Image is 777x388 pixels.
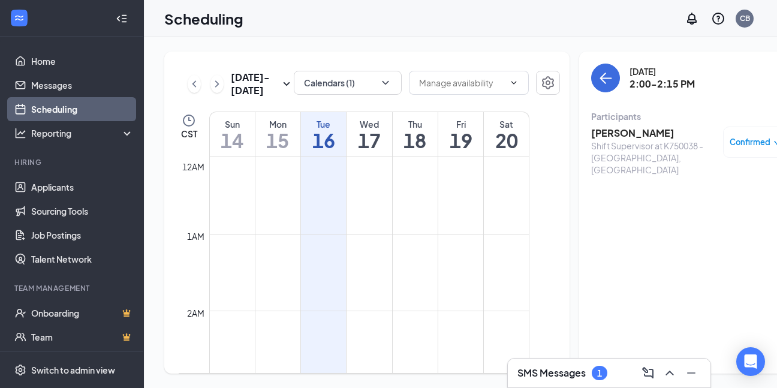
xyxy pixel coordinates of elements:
svg: ChevronLeft [188,77,200,91]
svg: Collapse [116,13,128,25]
h3: [PERSON_NAME] [591,127,717,140]
svg: Notifications [685,11,699,26]
svg: WorkstreamLogo [13,12,25,24]
button: ChevronRight [210,75,224,93]
a: September 18, 2025 [393,112,438,157]
a: DocumentsCrown [31,349,134,373]
a: Talent Network [31,247,134,271]
svg: Settings [541,76,555,90]
h3: [DATE] - [DATE] [231,71,279,97]
span: CST [181,128,197,140]
input: Manage availability [419,76,504,89]
a: September 20, 2025 [484,112,529,157]
h1: Scheduling [164,8,243,29]
div: Open Intercom Messenger [736,347,765,376]
h1: 17 [347,130,391,151]
div: 1 [597,368,602,378]
div: Sat [484,118,529,130]
a: September 16, 2025 [301,112,346,157]
a: September 19, 2025 [438,112,483,157]
a: Sourcing Tools [31,199,134,223]
div: [DATE] [630,65,695,77]
div: Hiring [14,157,131,167]
h1: 19 [438,130,483,151]
div: Mon [255,118,300,130]
button: ComposeMessage [639,363,658,383]
button: Settings [536,71,560,95]
button: Minimize [682,363,701,383]
a: Home [31,49,134,73]
a: Messages [31,73,134,97]
a: Applicants [31,175,134,199]
div: Shift Supervisor at K750038 - [GEOGRAPHIC_DATA], [GEOGRAPHIC_DATA] [591,140,717,176]
a: Settings [536,71,560,97]
button: ChevronLeft [188,75,201,93]
a: Scheduling [31,97,134,121]
div: CB [740,13,750,23]
div: Sun [210,118,255,130]
a: Job Postings [31,223,134,247]
div: 1am [185,230,207,243]
div: Team Management [14,283,131,293]
h3: SMS Messages [517,366,586,380]
div: Tue [301,118,346,130]
svg: ChevronRight [211,77,223,91]
svg: ChevronUp [662,366,677,380]
svg: Minimize [684,366,698,380]
a: September 17, 2025 [347,112,391,157]
a: September 14, 2025 [210,112,255,157]
div: Switch to admin view [31,364,115,376]
div: Reporting [31,127,134,139]
h3: 2:00-2:15 PM [630,77,695,91]
h1: 16 [301,130,346,151]
h1: 18 [393,130,438,151]
span: Confirmed [730,136,770,148]
svg: ChevronDown [380,77,391,89]
a: OnboardingCrown [31,301,134,325]
div: Wed [347,118,391,130]
svg: Settings [14,364,26,376]
svg: Analysis [14,127,26,139]
svg: SmallChevronDown [279,77,294,91]
svg: QuestionInfo [711,11,725,26]
div: 12am [180,160,207,173]
div: 2am [185,306,207,320]
button: ChevronUp [660,363,679,383]
svg: ComposeMessage [641,366,655,380]
svg: ChevronDown [509,78,519,88]
svg: Clock [182,113,196,128]
h1: 20 [484,130,529,151]
button: back-button [591,64,620,92]
a: September 15, 2025 [255,112,300,157]
h1: 14 [210,130,255,151]
div: Thu [393,118,438,130]
svg: ArrowLeft [598,71,613,85]
div: Fri [438,118,483,130]
h1: 15 [255,130,300,151]
button: Calendars (1)ChevronDown [294,71,402,95]
a: TeamCrown [31,325,134,349]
